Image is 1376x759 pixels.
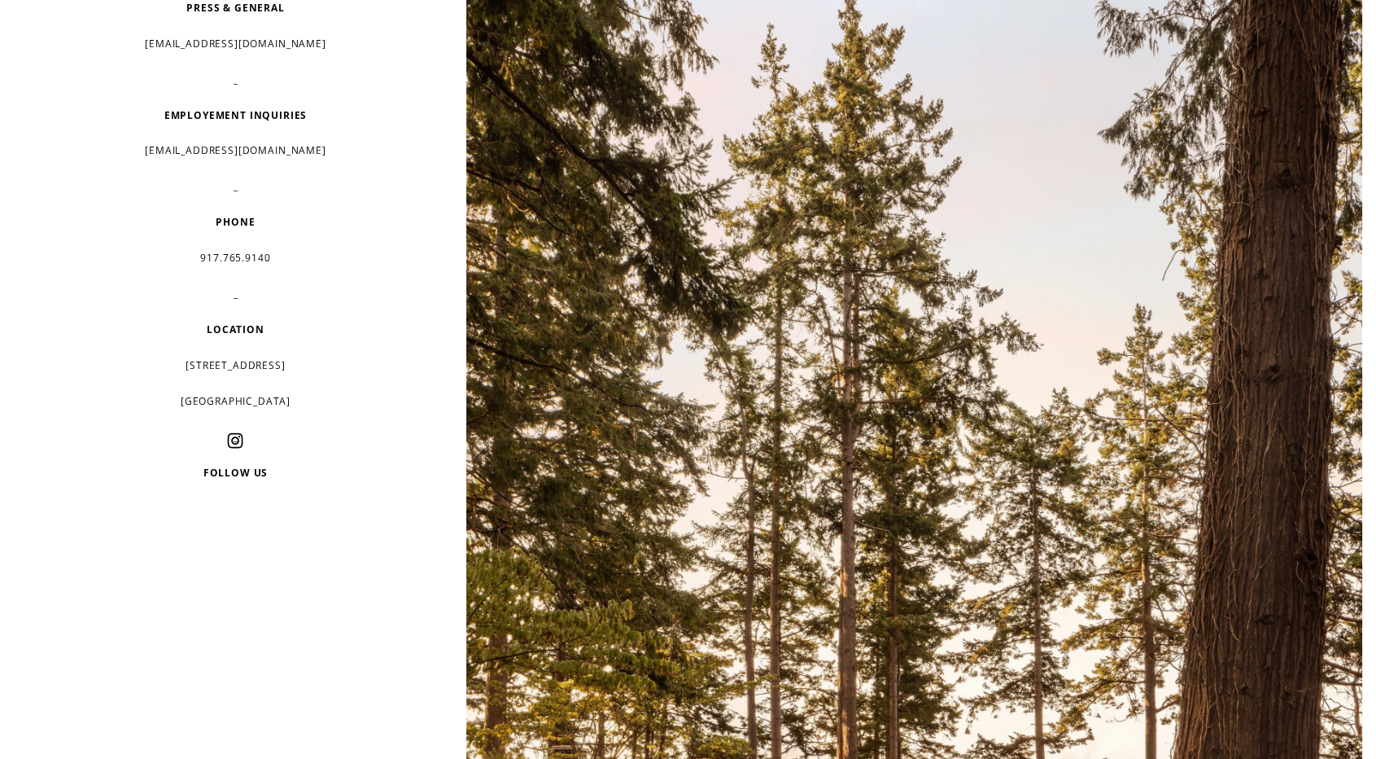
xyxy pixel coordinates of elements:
p: _ [70,68,400,92]
a: Instagram [227,432,243,449]
p: _ [70,282,400,306]
p: [EMAIL_ADDRESS][DOMAIN_NAME] [70,32,400,56]
strong: PRESS & GENERAL [186,1,285,15]
p: [STREET_ADDRESS] [70,353,400,378]
strong: EMPLOYEMENT INQUIRIES [164,108,308,122]
strong: LOCATION [207,322,264,336]
p: [GEOGRAPHIC_DATA] [70,389,400,414]
strong: FOLLOW US [203,466,269,480]
p: _ [70,174,400,199]
strong: PHONE [216,215,255,229]
p: 917.765.9140 [70,246,400,270]
p: [EMAIL_ADDRESS][DOMAIN_NAME] [70,138,400,163]
p: _ [70,425,400,450]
